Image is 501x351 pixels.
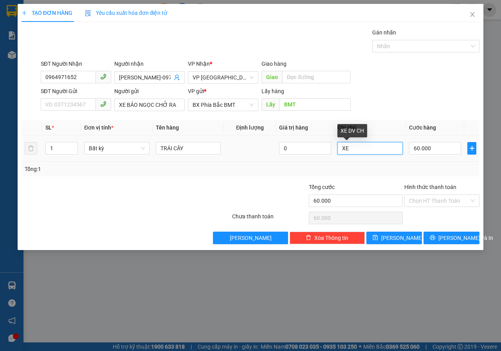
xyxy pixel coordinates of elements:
[461,4,483,26] button: Close
[114,59,185,68] div: Người nhận
[337,142,403,155] input: Ghi Chú
[430,235,435,241] span: printer
[89,142,145,154] span: Bất kỳ
[261,98,279,111] span: Lấy
[337,124,367,137] div: XE DV CH
[469,11,476,18] span: close
[22,10,27,16] span: plus
[438,234,493,242] span: [PERSON_NAME] và In
[156,124,179,131] span: Tên hàng
[309,184,335,190] span: Tổng cước
[100,101,106,107] span: phone
[334,120,406,135] th: Ghi chú
[236,124,264,131] span: Định lượng
[156,142,221,155] input: VD: Bàn, Ghế
[41,59,111,68] div: SĐT Người Nhận
[85,10,168,16] span: Yêu cầu xuất hóa đơn điện tử
[84,124,114,131] span: Đơn vị tính
[100,74,106,80] span: phone
[306,235,311,241] span: delete
[174,74,180,81] span: user-add
[213,232,288,244] button: [PERSON_NAME]
[188,61,210,67] span: VP Nhận
[261,71,282,83] span: Giao
[314,234,348,242] span: Xóa Thông tin
[188,87,258,95] div: VP gửi
[467,142,476,155] button: plus
[366,232,422,244] button: save[PERSON_NAME]
[85,10,91,16] img: icon
[193,99,254,111] span: BX Phía Bắc BMT
[409,124,436,131] span: Cước hàng
[372,29,396,36] label: Gán nhãn
[261,88,284,94] span: Lấy hàng
[290,232,365,244] button: deleteXóa Thông tin
[373,235,378,241] span: save
[114,87,185,95] div: Người gửi
[279,124,308,131] span: Giá trị hàng
[193,72,254,83] span: VP Đà Lạt
[279,98,350,111] input: Dọc đường
[230,234,272,242] span: [PERSON_NAME]
[25,142,37,155] button: delete
[381,234,423,242] span: [PERSON_NAME]
[25,165,194,173] div: Tổng: 1
[282,71,350,83] input: Dọc đường
[404,184,456,190] label: Hình thức thanh toán
[45,124,52,131] span: SL
[41,87,111,95] div: SĐT Người Gửi
[279,142,331,155] input: 0
[424,232,479,244] button: printer[PERSON_NAME] và In
[231,212,308,226] div: Chưa thanh toán
[468,145,476,151] span: plus
[22,10,72,16] span: TẠO ĐƠN HÀNG
[261,61,287,67] span: Giao hàng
